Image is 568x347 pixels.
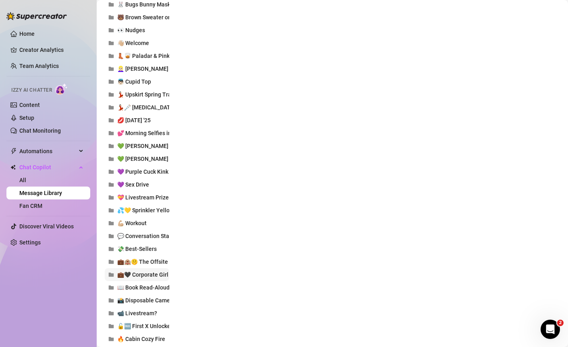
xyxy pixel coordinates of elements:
button: 👱🏻‍♀️ [PERSON_NAME] [105,62,169,75]
a: Settings [19,239,41,246]
a: Chat Monitoring [19,127,61,134]
span: folder [108,143,114,149]
span: folder [108,323,114,329]
span: folder [108,259,114,265]
span: 2 [557,320,564,326]
span: folder [108,207,114,213]
span: folder [108,272,114,277]
span: 💃🏻 Upskirt Spring Trail [117,91,174,98]
a: Discover Viral Videos [19,223,74,230]
span: 💸 Best-Sellers [117,246,157,252]
span: 💪🏼 Workout [117,220,147,226]
button: 💪🏼 Workout [105,217,169,230]
span: 👱🏻‍♀️ [PERSON_NAME] [117,66,168,72]
button: 📸 Disposable Camera Nostalgia [105,294,169,307]
img: logo-BBDzfeDw.svg [6,12,67,20]
span: folder [108,336,114,342]
button: 👢🥃 Paladar & Pink Tequila White Tee Boots [105,49,169,62]
button: 💚 [PERSON_NAME] [105,140,169,152]
span: folder [108,2,114,7]
a: Setup [19,115,34,121]
button: 💜 Sex Drive [105,178,169,191]
button: 💝 Livestream Prizes, 11/2 [105,191,169,204]
span: folder [108,40,114,46]
span: 👋🏼 Welcome [117,40,149,46]
span: folder [108,53,114,59]
a: Content [19,102,40,108]
button: 🔥 Cabin Cozy Fire [105,333,169,345]
span: 🔥 Cabin Cozy Fire [117,336,165,342]
span: 💜 Purple Cuck Kink [117,168,168,175]
span: 👀 Nudges [117,27,145,33]
button: 👀 Nudges [105,24,169,37]
span: folder [108,105,114,110]
button: 👋🏼 Welcome [105,37,169,49]
button: 📹 Livestream? [105,307,169,320]
button: 💸 Best-Sellers [105,242,169,255]
span: 💋 [DATE] '25 [117,117,151,123]
span: 💃🏻🩼 [MEDICAL_DATA] Striptease [117,104,203,111]
span: folder [108,169,114,175]
span: folder [108,66,114,72]
span: folder [108,14,114,20]
button: 💋 [DATE] '25 [105,114,169,127]
span: 💜 Sex Drive [117,181,149,188]
span: folder [108,156,114,162]
a: All [19,177,26,183]
a: Home [19,31,35,37]
button: 💼🏨🤫 The Offsite Affair [105,255,169,268]
span: 💼🖤 Corporate Girl Work Trip [117,271,194,278]
span: 📖 Book Read-Alouds [117,284,172,291]
button: 💜 Purple Cuck Kink [105,165,169,178]
span: folder [108,246,114,252]
span: 💦💛 Sprinkler Yellow Tee [117,207,184,214]
span: Chat Copilot [19,161,77,174]
span: folder [108,285,114,290]
button: 🔓🆓 First X Unlockers [105,320,169,333]
span: folder [108,79,114,84]
iframe: Intercom live chat [541,320,560,339]
span: folder [108,233,114,239]
span: folder [108,92,114,97]
img: AI Chatter [55,83,68,95]
span: 🐻 Brown Sweater on Bed [117,14,182,21]
span: 💼🏨🤫 The Offsite Affair [117,259,184,265]
span: folder [108,310,114,316]
span: 💬 Conversation Starters [117,233,181,239]
span: 📹 Livestream? [117,310,157,316]
span: folder [108,27,114,33]
button: 👼🏻 Cupid Top [105,75,169,88]
span: folder [108,117,114,123]
span: 🔓🆓 First X Unlockers [117,323,175,329]
span: Automations [19,145,77,158]
span: 💝 Livestream Prizes, 11/2 [117,194,186,201]
span: 📸 Disposable Camera Nostalgia [117,297,201,304]
button: 💬 Conversation Starters [105,230,169,242]
span: folder [108,195,114,200]
a: Creator Analytics [19,43,84,56]
span: 👢🥃 Paladar & Pink Tequila White Tee Boots [117,53,233,59]
button: 🐻 Brown Sweater on Bed [105,11,169,24]
a: Message Library [19,190,62,196]
button: 💚 [PERSON_NAME] [105,152,169,165]
span: Izzy AI Chatter [11,86,52,94]
a: Fan CRM [19,203,42,209]
span: thunderbolt [10,148,17,154]
button: 📖 Book Read-Alouds [105,281,169,294]
span: 💕 Morning Selfies in Pink Linen [117,130,199,136]
span: 💚 [PERSON_NAME] [117,156,168,162]
span: folder [108,130,114,136]
span: folder [108,220,114,226]
span: 💚 [PERSON_NAME] [117,143,168,149]
button: 💦💛 Sprinkler Yellow Tee [105,204,169,217]
button: 💃🏻🩼 [MEDICAL_DATA] Striptease [105,101,169,114]
span: folder [108,298,114,303]
span: 🐰 Bugs Bunny Mask [117,1,170,8]
img: Chat Copilot [10,164,16,170]
button: 💼🖤 Corporate Girl Work Trip [105,268,169,281]
span: folder [108,182,114,187]
span: 👼🏻 Cupid Top [117,78,151,85]
button: 💕 Morning Selfies in Pink Linen [105,127,169,140]
a: Team Analytics [19,63,59,69]
button: 💃🏻 Upskirt Spring Trail [105,88,169,101]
